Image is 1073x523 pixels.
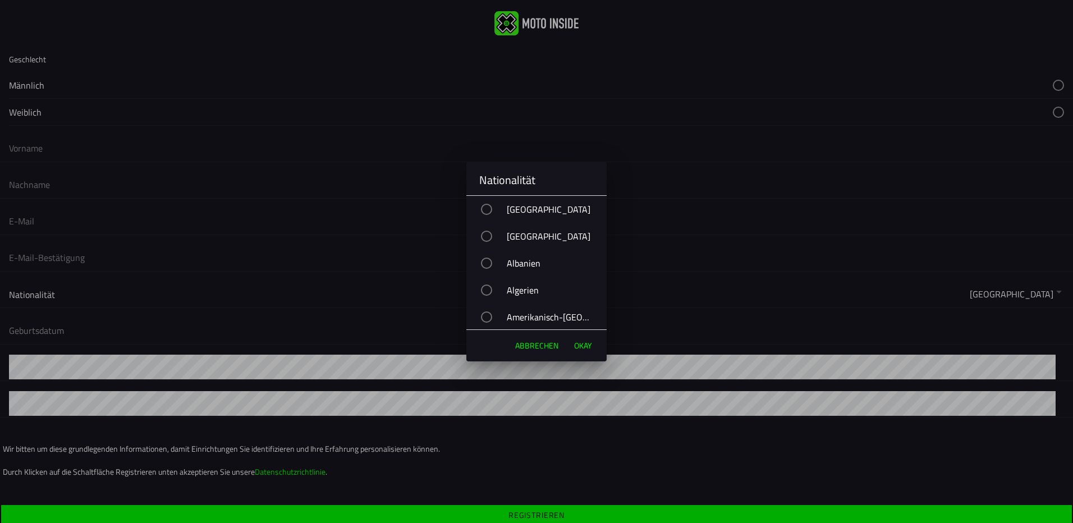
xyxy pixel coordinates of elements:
div: [GEOGRAPHIC_DATA] [478,195,607,223]
div: [GEOGRAPHIC_DATA] [478,222,607,250]
button: Abbrechen [510,334,564,357]
div: Albanien [478,249,607,277]
div: Amerikanisch-[GEOGRAPHIC_DATA] [478,303,607,331]
span: OKAY [574,340,592,351]
div: Algerien [478,276,607,304]
button: OKAY [568,334,598,357]
span: Abbrechen [515,340,558,351]
h2: Nationalität [479,173,594,187]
